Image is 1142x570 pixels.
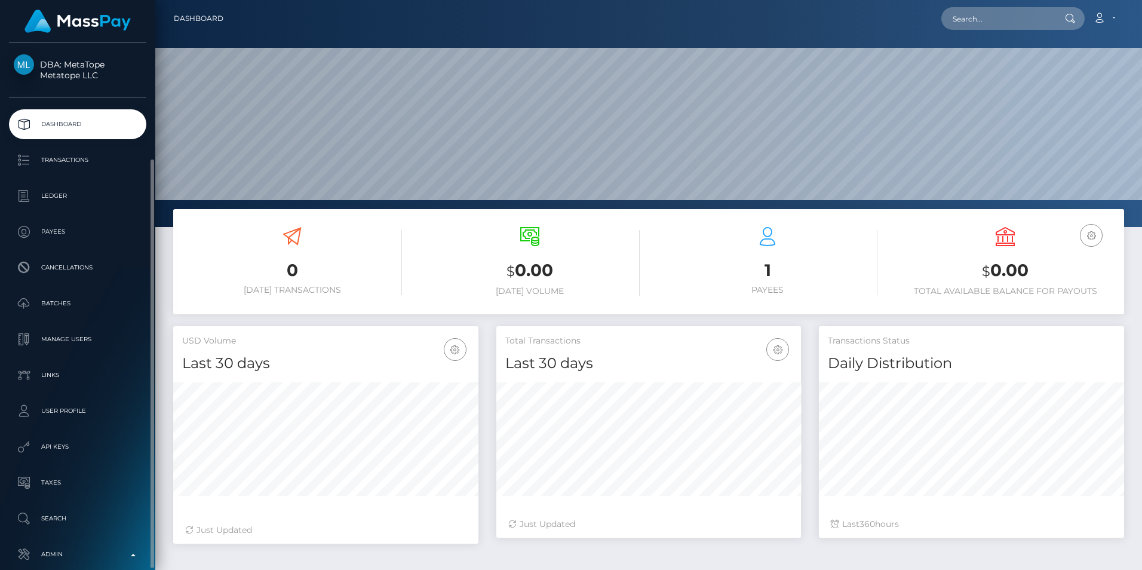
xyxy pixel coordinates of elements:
p: Batches [14,295,142,312]
p: Dashboard [14,115,142,133]
input: Search... [941,7,1054,30]
div: Just Updated [185,524,466,537]
h5: USD Volume [182,335,469,347]
a: Dashboard [174,6,223,31]
a: Payees [9,217,146,247]
h6: [DATE] Volume [420,286,640,296]
a: User Profile [9,396,146,426]
span: 360 [859,519,875,529]
h5: Total Transactions [505,335,793,347]
p: API Keys [14,438,142,456]
p: Cancellations [14,259,142,277]
h3: 0 [182,259,402,282]
div: Last hours [831,518,1112,531]
small: $ [982,263,990,280]
p: Taxes [14,474,142,492]
p: Ledger [14,187,142,205]
a: Taxes [9,468,146,498]
h6: [DATE] Transactions [182,285,402,295]
a: Batches [9,289,146,318]
div: Just Updated [508,518,790,531]
p: Payees [14,223,142,241]
a: Cancellations [9,253,146,283]
p: User Profile [14,402,142,420]
h6: Payees [658,285,877,295]
img: MassPay Logo [24,10,131,33]
p: Admin [14,546,142,563]
h4: Last 30 days [182,353,469,374]
small: $ [506,263,515,280]
a: Links [9,360,146,390]
h3: 1 [658,259,877,282]
a: Search [9,504,146,534]
p: Transactions [14,151,142,169]
h4: Last 30 days [505,353,793,374]
p: Manage Users [14,330,142,348]
a: Dashboard [9,109,146,139]
a: Admin [9,540,146,569]
p: Search [14,510,142,528]
h3: 0.00 [420,259,640,283]
h5: Transactions Status [828,335,1115,347]
a: Ledger [9,181,146,211]
h4: Daily Distribution [828,353,1115,374]
h3: 0.00 [895,259,1115,283]
a: Manage Users [9,324,146,354]
p: Links [14,366,142,384]
a: API Keys [9,432,146,462]
h6: Total Available Balance for Payouts [895,286,1115,296]
span: DBA: MetaTope Metatope LLC [9,59,146,81]
img: Metatope LLC [14,54,34,75]
a: Transactions [9,145,146,175]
